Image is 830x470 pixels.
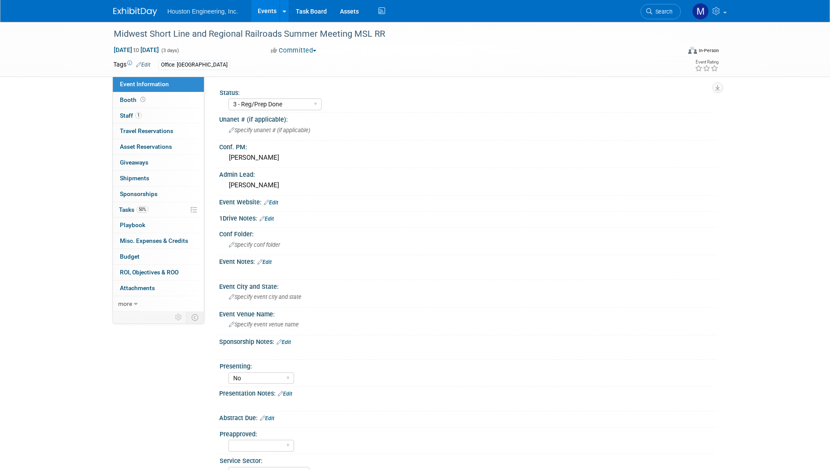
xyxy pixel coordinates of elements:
[120,143,172,150] span: Asset Reservations
[168,8,238,15] span: Houston Engineering, Inc.
[113,123,204,139] a: Travel Reservations
[161,48,179,53] span: (3 days)
[229,242,280,248] span: Specify conf folder
[135,112,142,119] span: 1
[219,387,717,398] div: Presentation Notes:
[220,428,713,438] div: Preapproved:
[158,60,230,70] div: Office: [GEOGRAPHIC_DATA]
[113,139,204,154] a: Asset Reservations
[229,294,301,300] span: Specify event city and state
[219,255,717,267] div: Event Notes:
[111,26,668,42] div: Midwest Short Line and Regional Railroads Summer Meeting MSL RR
[113,233,204,249] a: Misc. Expenses & Credits
[113,46,159,54] span: [DATE] [DATE]
[277,339,291,345] a: Edit
[113,92,204,108] a: Booth
[113,296,204,312] a: more
[695,60,718,64] div: Event Rating
[688,47,697,54] img: Format-Inperson.png
[120,269,179,276] span: ROI, Objectives & ROO
[120,96,147,103] span: Booth
[257,259,272,265] a: Edit
[113,217,204,233] a: Playbook
[119,206,148,213] span: Tasks
[186,312,204,323] td: Toggle Event Tabs
[120,221,145,228] span: Playbook
[113,155,204,170] a: Giveaways
[120,112,142,119] span: Staff
[219,411,717,423] div: Abstract Due:
[219,212,717,223] div: 1Drive Notes:
[136,62,151,68] a: Edit
[219,308,717,319] div: Event Venue Name:
[113,249,204,264] a: Budget
[698,47,719,54] div: In-Person
[113,7,157,16] img: ExhibitDay
[226,151,711,165] div: [PERSON_NAME]
[692,3,709,20] img: Megan Spence
[278,391,292,397] a: Edit
[260,415,274,421] a: Edit
[120,81,169,88] span: Event Information
[219,168,717,179] div: Admin Lead:
[113,265,204,280] a: ROI, Objectives & ROO
[120,253,140,260] span: Budget
[652,8,672,15] span: Search
[120,237,188,244] span: Misc. Expenses & Credits
[139,96,147,103] span: Booth not reserved yet
[171,312,186,323] td: Personalize Event Tab Strip
[137,206,148,213] span: 50%
[120,284,155,291] span: Attachments
[219,140,717,151] div: Conf. PM:
[120,127,173,134] span: Travel Reservations
[226,179,711,192] div: [PERSON_NAME]
[219,335,717,347] div: Sponsorship Notes:
[219,280,717,291] div: Event City and State:
[118,300,132,307] span: more
[219,228,717,239] div: Conf Folder:
[132,46,140,53] span: to
[264,200,278,206] a: Edit
[113,281,204,296] a: Attachments
[629,46,719,59] div: Event Format
[120,159,148,166] span: Giveaways
[259,216,274,222] a: Edit
[229,321,299,328] span: Specify event venue name
[219,196,717,207] div: Event Website:
[120,175,149,182] span: Shipments
[113,186,204,202] a: Sponsorships
[229,127,310,133] span: Specify unanet # (if applicable)
[113,77,204,92] a: Event Information
[120,190,158,197] span: Sponsorships
[220,360,713,371] div: Presenting:
[220,454,713,465] div: Service Sector:
[641,4,681,19] a: Search
[219,113,717,124] div: Unanet # (if applicable):
[113,108,204,123] a: Staff1
[220,86,713,97] div: Status:
[268,46,320,55] button: Committed
[113,60,151,70] td: Tags
[113,171,204,186] a: Shipments
[113,202,204,217] a: Tasks50%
